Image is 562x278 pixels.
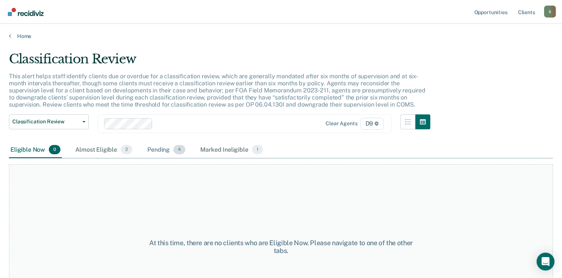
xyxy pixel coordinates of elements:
a: Home [9,33,553,40]
span: 2 [121,145,132,155]
button: Classification Review [9,114,89,129]
span: Classification Review [12,119,79,125]
span: 1 [252,145,263,155]
div: Classification Review [9,51,430,73]
div: Clear agents [326,120,357,127]
span: 0 [49,145,60,155]
div: Eligible Now0 [9,142,62,158]
button: Profile dropdown button [544,6,556,18]
div: S [544,6,556,18]
div: Open Intercom Messenger [537,253,555,271]
span: D9 [361,118,384,130]
img: Recidiviz [8,8,44,16]
div: Marked Ineligible1 [199,142,264,158]
div: Almost Eligible2 [74,142,134,158]
span: 4 [173,145,185,155]
p: This alert helps staff identify clients due or overdue for a classification review, which are gen... [9,73,426,108]
div: Pending4 [146,142,187,158]
div: At this time, there are no clients who are Eligible Now. Please navigate to one of the other tabs. [145,239,417,255]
